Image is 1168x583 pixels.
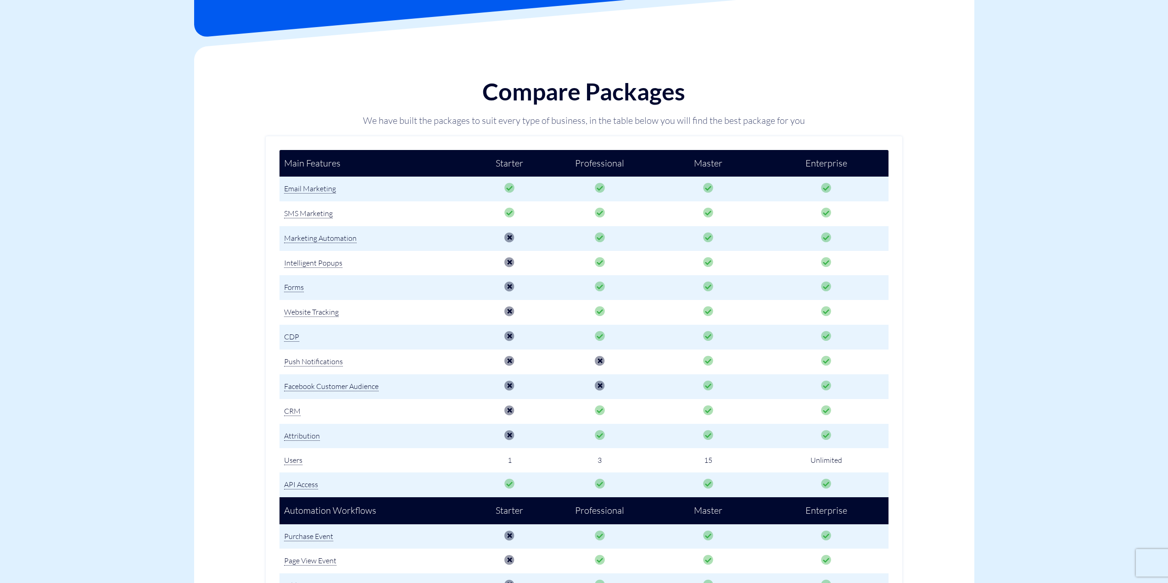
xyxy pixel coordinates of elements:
td: Master [653,497,764,524]
td: Enterprise [764,150,889,177]
span: Forms [284,283,304,292]
td: Main Features [279,150,472,177]
span: CDP [284,332,299,342]
td: Starter [472,150,547,177]
span: Push Notifications [284,357,343,366]
span: SMS Marketing [284,209,333,218]
td: Unlimited [764,448,889,472]
p: We have built the packages to suit every type of business, in the table below you will find the b... [335,114,833,127]
td: 3 [547,448,653,472]
span: API Access [284,480,318,489]
td: 1 [472,448,547,472]
td: Automation Workflows [279,497,472,524]
td: Professional [547,150,653,177]
span: Email Marketing [284,184,336,194]
span: Website Tracking [284,307,339,317]
td: Starter [472,497,547,524]
span: Facebook Customer Audience [284,382,379,391]
h1: Compare Packages [335,78,833,105]
td: Master [653,150,764,177]
span: Marketing Automation [284,233,357,243]
span: Users [284,455,302,465]
td: 15 [653,448,764,472]
td: Professional [547,497,653,524]
span: Purchase Event [284,532,333,541]
span: Attribution [284,431,320,441]
span: Page View Event [284,556,336,566]
span: Intelligent Popups [284,258,342,268]
span: CRM [284,406,301,416]
td: Enterprise [764,497,889,524]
